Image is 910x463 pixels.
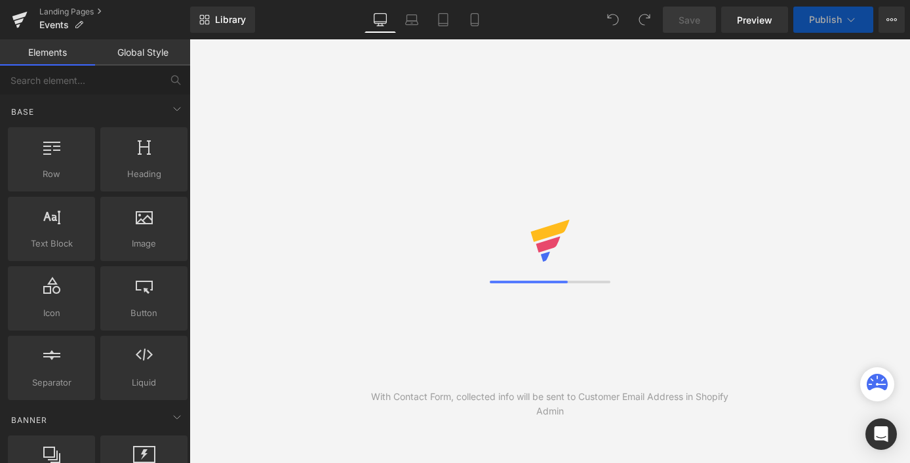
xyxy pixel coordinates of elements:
[12,237,91,251] span: Text Block
[12,376,91,390] span: Separator
[104,376,184,390] span: Liquid
[809,14,842,25] span: Publish
[104,306,184,320] span: Button
[39,7,190,17] a: Landing Pages
[459,7,490,33] a: Mobile
[95,39,190,66] a: Global Style
[396,7,427,33] a: Laptop
[793,7,873,33] button: Publish
[104,237,184,251] span: Image
[12,306,91,320] span: Icon
[104,167,184,181] span: Heading
[600,7,626,33] button: Undo
[631,7,658,33] button: Redo
[215,14,246,26] span: Library
[737,13,772,27] span: Preview
[427,7,459,33] a: Tablet
[190,7,255,33] a: New Library
[721,7,788,33] a: Preview
[10,106,35,118] span: Base
[679,13,700,27] span: Save
[39,20,69,30] span: Events
[10,414,49,426] span: Banner
[365,7,396,33] a: Desktop
[865,418,897,450] div: Open Intercom Messenger
[370,390,730,418] div: With Contact Form, collected info will be sent to Customer Email Address in Shopify Admin
[12,167,91,181] span: Row
[879,7,905,33] button: More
